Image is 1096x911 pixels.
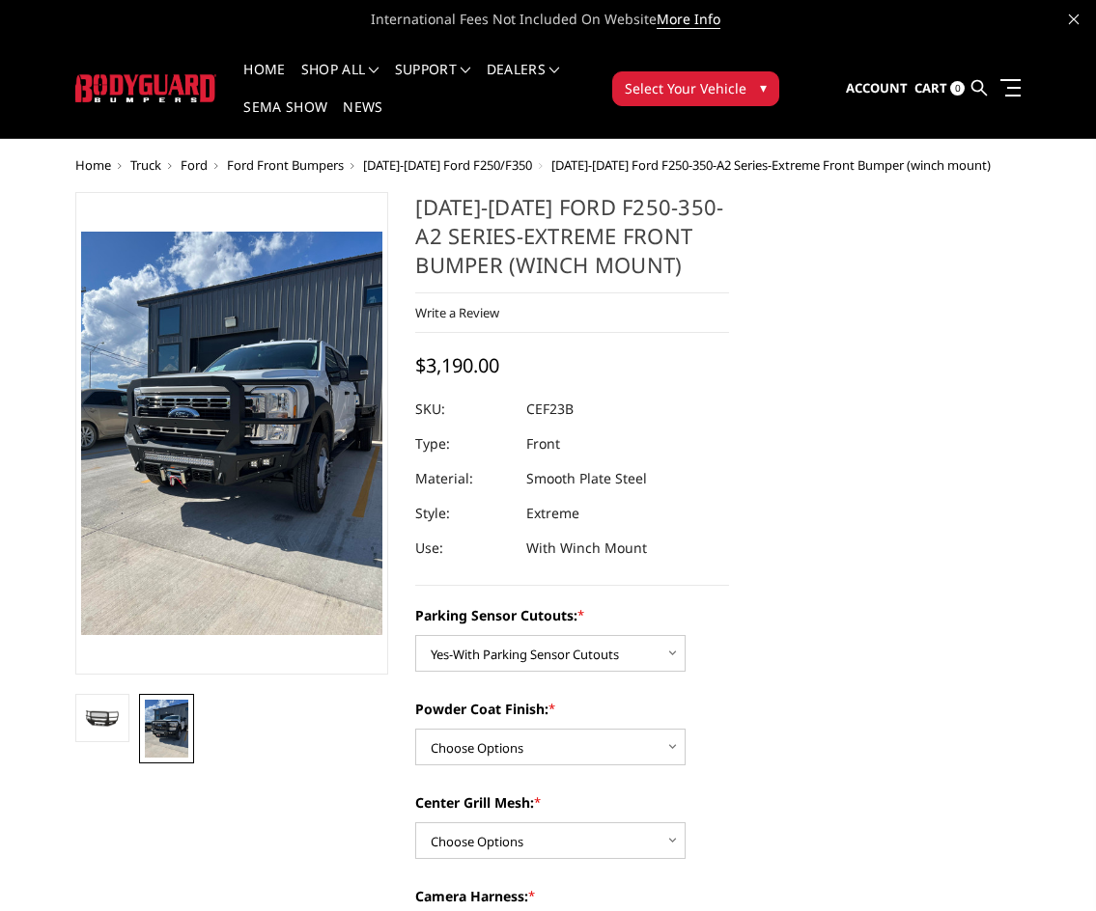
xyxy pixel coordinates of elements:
img: 2023-2025 Ford F250-350-A2 Series-Extreme Front Bumper (winch mount) [81,709,125,730]
span: [DATE]-[DATE] Ford F250-350-A2 Series-Extreme Front Bumper (winch mount) [551,156,991,174]
span: 0 [950,81,965,96]
dd: CEF23B [526,392,574,427]
dt: Material: [415,461,512,496]
dd: Smooth Plate Steel [526,461,647,496]
a: Cart 0 [914,63,965,115]
a: [DATE]-[DATE] Ford F250/F350 [363,156,532,174]
a: More Info [657,10,720,29]
dt: SKU: [415,392,512,427]
span: Account [846,79,908,97]
button: Select Your Vehicle [612,71,779,106]
label: Powder Coat Finish: [415,699,729,719]
a: Truck [130,156,161,174]
dt: Use: [415,531,512,566]
dd: With Winch Mount [526,531,647,566]
a: Home [243,63,285,100]
dd: Extreme [526,496,579,531]
label: Camera Harness: [415,886,729,906]
a: Home [75,156,111,174]
a: shop all [301,63,379,100]
dt: Style: [415,496,512,531]
a: Write a Review [415,304,499,321]
h1: [DATE]-[DATE] Ford F250-350-A2 Series-Extreme Front Bumper (winch mount) [415,192,729,293]
a: Ford [181,156,208,174]
dd: Front [526,427,560,461]
a: 2023-2025 Ford F250-350-A2 Series-Extreme Front Bumper (winch mount) [75,192,389,675]
span: Cart [914,79,947,97]
a: Support [395,63,471,100]
label: Center Grill Mesh: [415,792,729,813]
img: BODYGUARD BUMPERS [75,74,217,102]
a: Account [846,63,908,115]
a: News [343,100,382,138]
a: Ford Front Bumpers [227,156,344,174]
span: Select Your Vehicle [625,78,746,98]
label: Parking Sensor Cutouts: [415,605,729,625]
dt: Type: [415,427,512,461]
a: Dealers [487,63,560,100]
span: ▾ [760,77,767,97]
a: SEMA Show [243,100,327,138]
span: $3,190.00 [415,352,499,378]
img: 2023-2025 Ford F250-350-A2 Series-Extreme Front Bumper (winch mount) [145,700,188,758]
